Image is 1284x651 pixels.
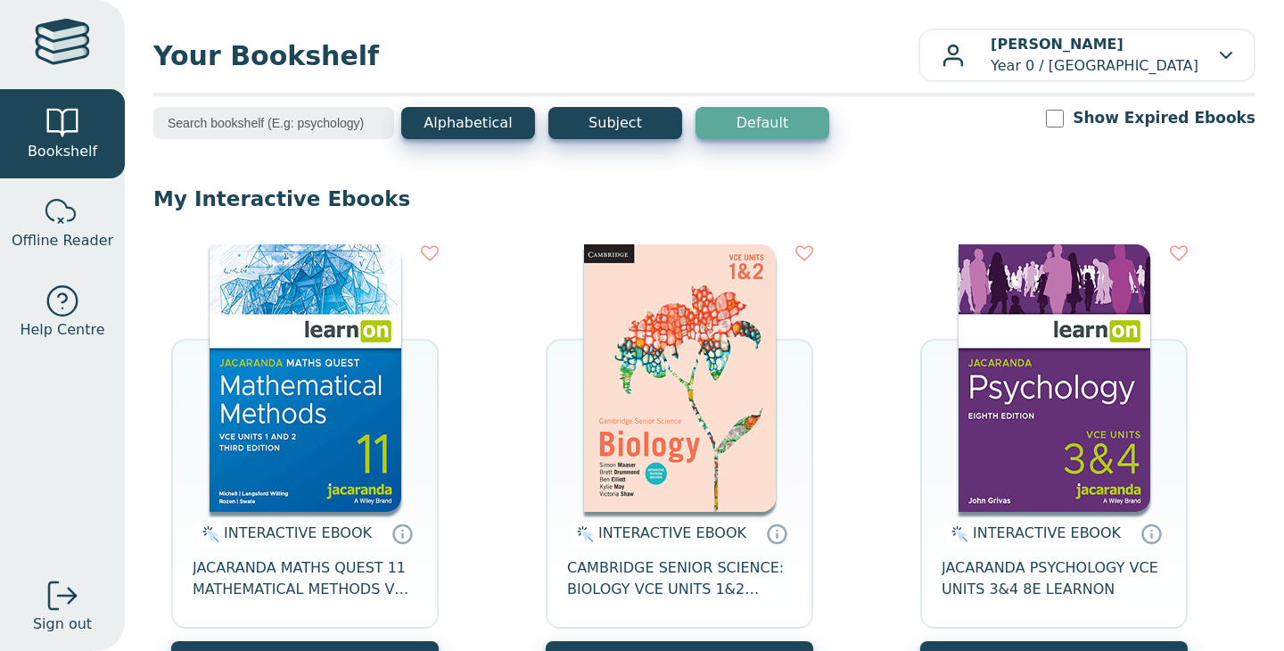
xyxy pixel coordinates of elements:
[567,557,792,600] span: CAMBRIDGE SENIOR SCIENCE: BIOLOGY VCE UNITS 1&2 STUDENT EBOOK
[1140,523,1162,544] a: Interactive eBooks are accessed online via the publisher’s portal. They contain interactive resou...
[991,34,1198,77] p: Year 0 / [GEOGRAPHIC_DATA]
[224,524,372,541] span: INTERACTIVE EBOOK
[28,141,97,162] span: Bookshelf
[548,107,682,139] button: Subject
[946,523,968,545] img: interactive.svg
[153,185,1255,212] p: My Interactive Ebooks
[210,244,401,512] img: 3d45537d-a581-493a-8efc-3c839325a1f6.jpg
[193,557,417,600] span: JACARANDA MATHS QUEST 11 MATHEMATICAL METHODS VCE UNITS 1&2 3E LEARNON
[391,523,413,544] a: Interactive eBooks are accessed online via the publisher’s portal. They contain interactive resou...
[401,107,535,139] button: Alphabetical
[598,524,746,541] span: INTERACTIVE EBOOK
[33,614,92,635] span: Sign out
[959,244,1150,512] img: 4bb61bf8-509a-4e9e-bd77-88deacee2c2e.jpg
[20,319,104,341] span: Help Centre
[695,107,829,139] button: Default
[572,523,594,545] img: interactive.svg
[584,244,776,512] img: c9bfab9e-4093-ea11-a992-0272d098c78b.png
[12,230,113,251] span: Offline Reader
[942,557,1166,600] span: JACARANDA PSYCHOLOGY VCE UNITS 3&4 8E LEARNON
[153,107,394,139] input: Search bookshelf (E.g: psychology)
[197,523,219,545] img: interactive.svg
[1073,107,1255,129] label: Show Expired Ebooks
[918,29,1255,82] button: [PERSON_NAME]Year 0 / [GEOGRAPHIC_DATA]
[153,36,918,76] span: Your Bookshelf
[991,36,1123,53] b: [PERSON_NAME]
[973,524,1121,541] span: INTERACTIVE EBOOK
[766,523,787,544] a: Interactive eBooks are accessed online via the publisher’s portal. They contain interactive resou...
